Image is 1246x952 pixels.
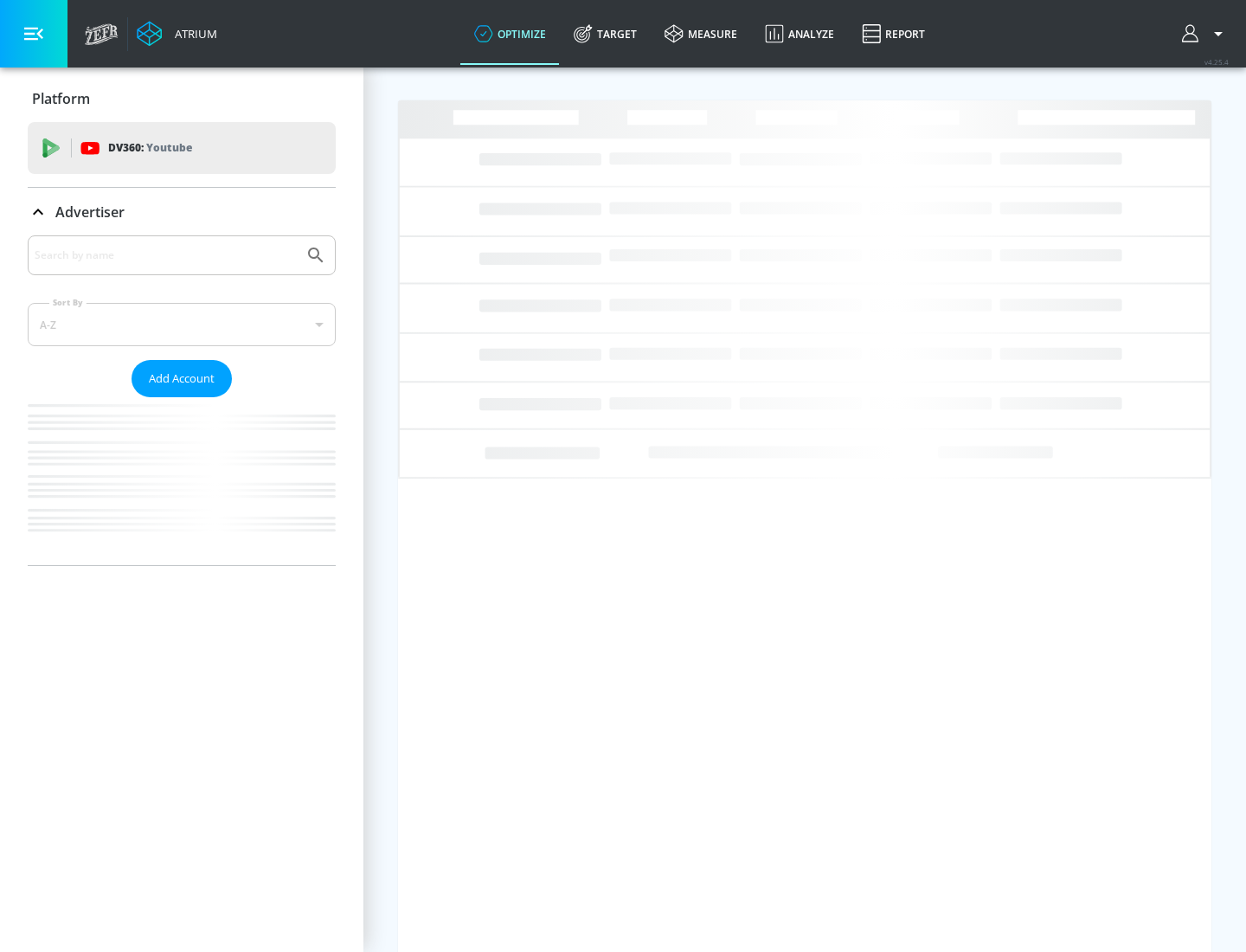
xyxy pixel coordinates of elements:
input: Search by name [35,244,297,267]
p: Platform [32,89,90,108]
p: Youtube [146,138,192,157]
a: optimize [460,3,560,65]
div: Atrium [168,26,217,42]
div: A-Z [28,303,336,346]
div: DV360: Youtube [28,122,336,174]
a: Report [848,3,939,65]
div: Advertiser [28,235,336,565]
label: Sort By [49,297,87,308]
a: measure [651,3,751,65]
p: Advertiser [55,203,125,222]
a: Atrium [137,21,217,47]
nav: list of Advertiser [28,397,336,565]
div: Advertiser [28,188,336,236]
div: Platform [28,74,336,123]
button: Add Account [132,360,232,397]
p: DV360: [108,138,192,158]
span: Add Account [149,369,215,389]
a: Target [560,3,651,65]
span: v 4.25.4 [1204,57,1229,67]
a: Analyze [751,3,848,65]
